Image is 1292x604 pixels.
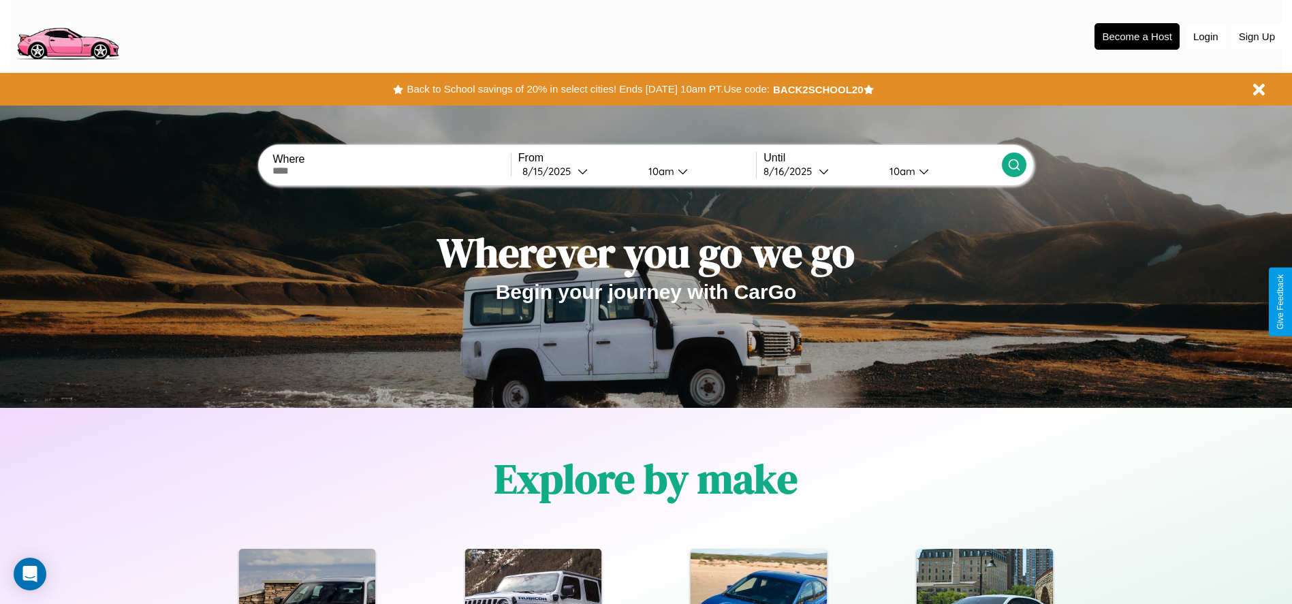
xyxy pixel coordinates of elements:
[883,165,919,178] div: 10am
[763,165,819,178] div: 8 / 16 / 2025
[642,165,678,178] div: 10am
[522,165,578,178] div: 8 / 15 / 2025
[1186,24,1225,49] button: Login
[494,451,798,507] h1: Explore by make
[1094,23,1180,50] button: Become a Host
[518,152,756,164] label: From
[518,164,637,178] button: 8/15/2025
[773,84,864,95] b: BACK2SCHOOL20
[14,558,46,590] div: Open Intercom Messenger
[1276,274,1285,330] div: Give Feedback
[403,80,772,99] button: Back to School savings of 20% in select cities! Ends [DATE] 10am PT.Use code:
[637,164,757,178] button: 10am
[763,152,1001,164] label: Until
[1232,24,1282,49] button: Sign Up
[879,164,1002,178] button: 10am
[272,153,510,165] label: Where
[10,7,125,63] img: logo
